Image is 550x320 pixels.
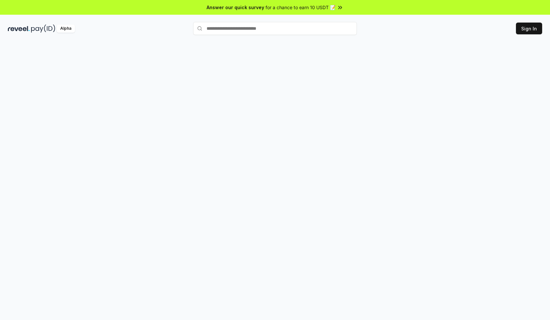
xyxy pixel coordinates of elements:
[266,4,336,11] span: for a chance to earn 10 USDT 📝
[57,25,75,33] div: Alpha
[8,25,30,33] img: reveel_dark
[31,25,55,33] img: pay_id
[516,23,542,34] button: Sign In
[207,4,264,11] span: Answer our quick survey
